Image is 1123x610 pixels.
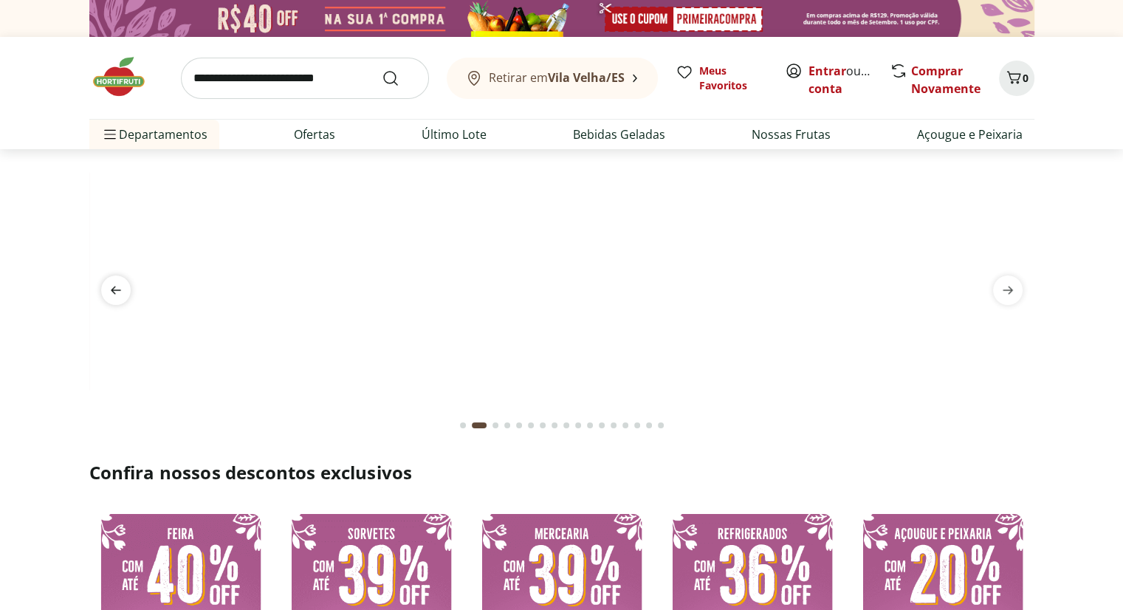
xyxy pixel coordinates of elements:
[981,275,1034,305] button: next
[469,408,490,443] button: Current page from fs-carousel
[457,408,469,443] button: Go to page 1 from fs-carousel
[808,63,846,79] a: Entrar
[447,58,658,99] button: Retirar emVila Velha/ES
[643,408,655,443] button: Go to page 16 from fs-carousel
[490,408,501,443] button: Go to page 3 from fs-carousel
[584,408,596,443] button: Go to page 11 from fs-carousel
[1023,71,1028,85] span: 0
[676,64,767,93] a: Meus Favoritos
[422,126,487,143] a: Último Lote
[501,408,513,443] button: Go to page 4 from fs-carousel
[382,69,417,87] button: Submit Search
[608,408,619,443] button: Go to page 13 from fs-carousel
[573,126,665,143] a: Bebidas Geladas
[808,62,874,97] span: ou
[596,408,608,443] button: Go to page 12 from fs-carousel
[548,69,625,86] b: Vila Velha/ES
[999,61,1034,96] button: Carrinho
[560,408,572,443] button: Go to page 9 from fs-carousel
[699,64,767,93] span: Meus Favoritos
[513,408,525,443] button: Go to page 5 from fs-carousel
[911,63,981,97] a: Comprar Novamente
[101,117,119,152] button: Menu
[294,126,335,143] a: Ofertas
[537,408,549,443] button: Go to page 7 from fs-carousel
[655,408,667,443] button: Go to page 17 from fs-carousel
[631,408,643,443] button: Go to page 15 from fs-carousel
[101,117,207,152] span: Departamentos
[89,55,163,99] img: Hortifruti
[89,275,142,305] button: previous
[89,461,1034,484] h2: Confira nossos descontos exclusivos
[572,408,584,443] button: Go to page 10 from fs-carousel
[181,58,429,99] input: search
[549,408,560,443] button: Go to page 8 from fs-carousel
[489,71,625,84] span: Retirar em
[525,408,537,443] button: Go to page 6 from fs-carousel
[917,126,1023,143] a: Açougue e Peixaria
[752,126,831,143] a: Nossas Frutas
[619,408,631,443] button: Go to page 14 from fs-carousel
[808,63,890,97] a: Criar conta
